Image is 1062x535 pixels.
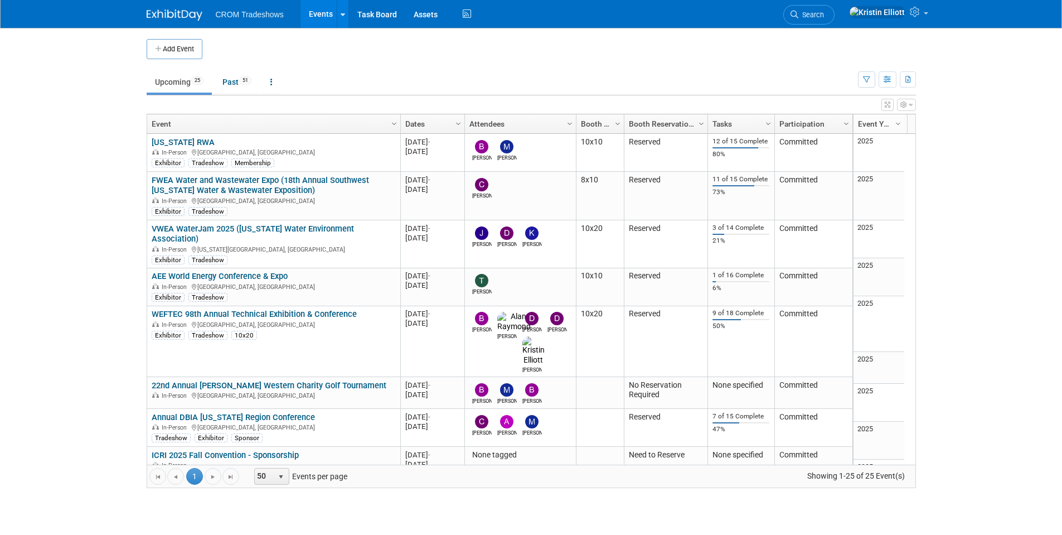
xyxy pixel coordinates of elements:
img: Myers Carpenter [500,383,513,397]
td: Reserved [624,220,707,268]
div: Tradeshow [188,293,227,302]
a: Booth Reservation Status [629,114,700,133]
a: Go to the previous page [167,468,184,485]
div: Tradeshow [188,256,227,264]
a: Go to the last page [222,468,239,485]
a: FWEA Water and Wastewater Expo (18th Annual Southwest [US_STATE] Water & Wastewater Exposition) [152,175,369,196]
div: Alexander Ciasca [497,428,517,437]
span: Column Settings [697,119,706,128]
div: [GEOGRAPHIC_DATA], [GEOGRAPHIC_DATA] [152,320,395,329]
span: Column Settings [613,119,622,128]
a: 22nd Annual [PERSON_NAME] Western Charity Golf Tournament [152,380,386,391]
a: Dates [405,114,457,133]
div: None tagged [469,450,571,460]
div: Tradeshow [152,433,191,442]
span: - [428,451,430,459]
a: Search [783,5,835,25]
img: Daniel Haugland [525,312,539,325]
div: Cameron Kenyon [472,191,492,200]
img: Michael Brandao [525,415,539,428]
div: [DATE] [405,281,459,290]
span: Go to the first page [153,473,162,481]
td: No Reservation Required [624,377,707,409]
img: Kelly Lee [525,226,539,240]
div: [DATE] [405,450,459,460]
img: In-Person Event [152,462,159,467]
div: Exhibitor [152,256,185,264]
a: Column Settings [892,114,904,131]
span: In-Person [162,246,190,253]
img: Myers Carpenter [500,140,513,153]
div: [DATE] [405,224,459,233]
div: Membership [231,158,274,167]
img: In-Person Event [152,149,159,155]
div: 80% [712,150,769,158]
div: [DATE] [405,233,459,243]
img: Tod Green [475,274,488,287]
a: Event Year [858,114,897,133]
div: Exhibitor [195,433,227,442]
a: WEFTEC 98th Annual Technical Exhibition & Conference [152,309,357,319]
td: Committed [774,306,852,377]
div: [DATE] [405,185,459,194]
td: 2025 [854,258,904,296]
div: Daniel Austria [547,325,567,334]
div: [DATE] [405,380,459,390]
span: Column Settings [842,119,851,128]
div: 9 of 18 Complete [712,309,769,317]
div: [GEOGRAPHIC_DATA], [GEOGRAPHIC_DATA] [152,147,395,157]
button: Add Event [147,39,202,59]
div: Josh Homes [472,240,492,248]
div: 73% [712,188,769,196]
td: 8x10 [576,172,624,220]
td: Reserved [624,306,707,377]
span: select [277,473,285,481]
div: [DATE] [405,271,459,281]
div: Alan Raymond [497,332,517,340]
a: Annual DBIA [US_STATE] Region Conference [152,412,315,422]
img: In-Person Event [152,392,159,398]
img: Branden Peterson [475,383,488,397]
div: Tradeshow [188,331,227,340]
span: Column Settings [894,119,903,128]
a: Column Settings [695,114,707,131]
span: In-Person [162,149,190,156]
td: Committed [774,220,852,268]
span: 51 [239,76,251,85]
span: 1 [186,468,203,485]
span: Showing 1-25 of 25 Event(s) [797,468,915,484]
img: Cameron Kenyon [475,415,488,428]
div: None specified [712,380,769,391]
span: Events per page [240,468,358,485]
div: Tradeshow [188,207,227,216]
div: Myers Carpenter [497,153,517,162]
td: Committed [774,172,852,220]
a: Participation [779,114,845,133]
td: 2025 [854,352,904,384]
td: Need to Reserve [624,447,707,485]
span: Column Settings [390,119,399,128]
a: Column Settings [452,114,464,131]
div: 10x20 [231,331,257,340]
img: Bobby Oyenarte [475,312,488,325]
td: 2025 [854,460,904,508]
a: VWEA WaterJam 2025 ([US_STATE] Water Environment Association) [152,224,354,244]
div: 11 of 15 Complete [712,175,769,184]
div: Michael Brandao [522,428,542,437]
a: Go to the first page [149,468,166,485]
img: In-Person Event [152,246,159,252]
div: 6% [712,284,769,292]
img: Alexander Ciasca [500,415,513,428]
img: Alan Raymond [497,312,531,332]
span: In-Person [162,283,190,291]
td: Reserved [624,172,707,220]
a: Column Settings [564,114,576,131]
span: 25 [191,76,203,85]
td: Reserved [624,409,707,447]
div: 12 of 15 Complete [712,137,769,146]
a: [US_STATE] RWA [152,137,215,147]
div: Bobby Oyenarte [472,325,492,334]
span: - [428,272,430,280]
div: [DATE] [405,412,459,422]
td: Committed [774,409,852,447]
